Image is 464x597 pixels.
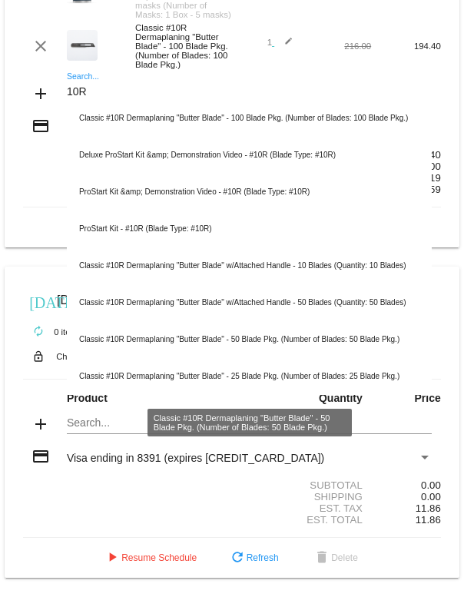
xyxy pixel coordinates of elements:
[371,41,441,51] div: 194.40
[232,502,371,514] div: Est. Tax
[91,544,209,572] button: Resume Schedule
[313,549,331,568] mat-icon: delete
[216,544,291,572] button: Refresh
[103,549,121,568] mat-icon: play_arrow
[267,38,293,47] span: 1
[29,292,48,310] mat-icon: [DATE]
[421,491,441,502] span: 0.00
[67,392,108,404] strong: Product
[67,100,432,137] div: Classic #10R Dermaplaning "Butter Blade" - 100 Blade Pkg. (Number of Blades: 100 Blade Pkg.)
[274,37,293,55] mat-icon: edit
[371,479,441,491] div: 0.00
[56,352,159,361] small: Changeable before [DATE]
[228,552,279,563] span: Refresh
[228,549,247,568] mat-icon: refresh
[67,321,432,358] div: Classic #10R Dermaplaning "Butter Blade" - 50 Blade Pkg. (Number of Blades: 50 Blade Pkg.)
[302,41,372,51] div: 216.00
[416,514,441,526] span: 11.86
[29,323,48,341] mat-icon: autorenew
[67,137,432,174] div: Deluxe ProStart Kit &amp; Demonstration Video - #10R (Blade Type: #10R)
[31,37,50,55] mat-icon: clear
[67,417,432,430] input: Search...
[67,174,432,211] div: ProStart Kit &amp; Demonstration Video - #10R (Blade Type: #10R)
[31,447,50,466] mat-icon: credit_card
[31,415,50,433] mat-icon: add
[67,30,98,61] img: dermaplanepro-10r-dermaplaning-blade-up-close.png
[416,502,441,514] span: 11.86
[67,452,432,464] mat-select: Payment Method
[67,284,432,321] div: Classic #10R Dermaplaning "Butter Blade" w/Attached Handle - 50 Blades (Quantity: 50 Blades)
[67,247,432,284] div: Classic #10R Dermaplaning "Butter Blade" w/Attached Handle - 10 Blades (Quantity: 10 Blades)
[31,85,50,103] mat-icon: add
[67,452,324,464] span: Visa ending in 8391 (expires [CREDIT_CARD_DATA])
[319,392,363,404] strong: Quantity
[67,86,432,98] input: Search...
[128,23,232,69] div: Classic #10R Dermaplaning "Butter Blade" - 100 Blade Pkg. (Number of Blades: 100 Blade Pkg.)
[23,327,197,337] small: 0 items scheduled for Every 2 months
[415,392,441,404] strong: Price
[232,514,371,526] div: Est. Total
[232,479,371,491] div: Subtotal
[103,552,197,563] span: Resume Schedule
[232,491,371,502] div: Shipping
[29,347,48,366] mat-icon: lock_open
[67,358,432,395] div: Classic #10R Dermaplaning "Butter Blade" - 25 Blade Pkg. (Number of Blades: 25 Blade Pkg.)
[67,211,432,247] div: ProStart Kit - #10R (Blade Type: #10R)
[313,552,358,563] span: Delete
[31,117,50,135] mat-icon: credit_card
[300,544,370,572] button: Delete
